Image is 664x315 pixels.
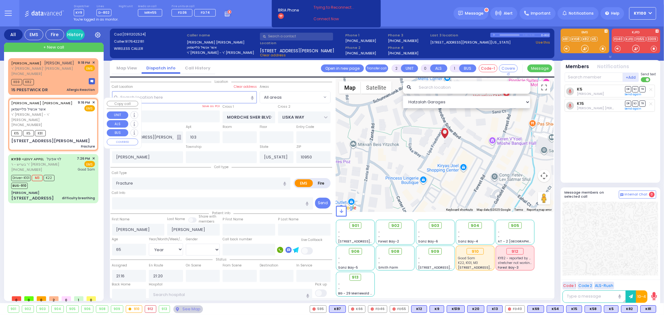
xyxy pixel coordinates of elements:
[498,261,547,265] span: stretcher not working properly
[561,31,609,35] label: EMS
[111,306,123,313] div: 909
[278,217,299,222] label: P Last Name
[352,223,359,229] span: 901
[92,100,95,105] span: ✕
[178,10,187,15] span: FD36
[260,91,331,103] span: All areas
[565,190,619,199] h5: Message members on selected call
[632,101,638,106] span: SO
[577,101,584,106] a: K15
[338,256,340,261] span: -
[498,230,500,234] span: -
[467,305,484,313] div: BLS
[504,11,513,16] span: Alert
[11,112,76,122] span: ר' [PERSON_NAME] - ר' [PERSON_NAME]
[447,305,465,313] div: K519
[112,190,125,195] label: Call Info
[604,305,619,313] div: K5
[84,65,95,71] span: EMS
[301,237,323,242] label: Use Callback
[508,308,511,311] img: red-radio-icon.svg
[538,170,550,182] button: Map camera controls
[11,79,22,85] span: K69
[647,37,658,41] a: 3309
[199,219,214,224] span: members
[368,305,387,313] div: FD46
[566,305,582,313] div: BLS
[74,17,118,22] span: You're logged in as monitor.
[378,234,380,239] span: -
[531,11,551,16] span: Important
[430,305,444,313] div: K9
[47,156,62,162] span: לוי אפעל
[260,48,334,53] span: [STREET_ADDRESS][PERSON_NAME]
[623,73,639,82] button: +Add
[25,9,66,17] img: Logo
[97,5,111,8] label: Lines
[321,64,364,72] a: Open in new page
[78,167,95,172] span: Good Sam
[498,265,519,270] span: Forest Bay-3
[604,305,619,313] div: BLS
[411,305,427,313] div: BLS
[211,79,231,84] span: Location
[11,61,41,66] a: [PERSON_NAME]
[11,190,39,195] div: [PERSON_NAME]
[180,65,215,71] a: Call History
[119,5,133,8] label: Night unit
[431,248,440,255] span: 909
[391,248,399,255] span: 908
[112,237,118,242] label: Age
[337,204,358,212] img: Google
[66,29,85,40] a: History
[479,64,497,72] button: Code-1
[96,306,108,313] div: 908
[187,40,258,45] label: [PERSON_NAME] [PERSON_NAME]
[32,175,43,181] span: M3
[430,305,444,313] div: BLS
[264,94,282,101] span: All areas
[11,195,54,201] div: [STREET_ADDRESS]
[23,130,34,136] span: K5
[625,92,642,96] a: Send again
[619,190,656,199] button: Internal Chat 0
[625,192,648,197] span: Internal Chat
[431,40,511,45] a: [STREET_ADDRESS][PERSON_NAME][US_STATE]
[635,37,646,41] a: FD55
[547,305,564,313] div: BLS
[562,37,570,41] a: K81
[459,64,476,72] button: BUS
[149,282,162,287] label: Hospital
[418,261,420,265] span: -
[636,290,648,303] button: 10-4
[145,306,156,313] div: 912
[97,9,111,16] span: D-802
[11,71,42,76] span: [PHONE_NUMBER]
[338,234,340,239] span: -
[107,111,128,119] button: UNIT
[629,7,656,20] button: Ky100
[625,101,631,106] span: DR
[77,156,90,161] span: 7:26 PM
[640,305,656,313] div: BLS
[378,265,398,270] span: Smith Farm
[329,305,346,313] div: BLS
[25,29,43,40] div: EMS
[566,63,589,70] button: Members
[81,144,95,149] div: Fracture
[487,305,503,313] div: BLS
[527,305,544,313] div: BLS
[401,64,418,72] button: UNIT
[199,214,216,219] small: Share with
[458,265,517,270] span: [STREET_ADDRESS][PERSON_NAME]
[338,239,397,244] span: [STREET_ADDRESS][PERSON_NAME]
[352,274,359,280] span: 913
[149,289,312,301] input: Search hospital
[187,50,258,55] label: ר' [PERSON_NAME] - ר' [PERSON_NAME]
[22,306,34,313] div: 902
[107,101,138,107] button: Copy call
[625,86,631,92] span: DR
[339,81,361,94] button: Show street map
[138,5,164,8] label: Medic on call
[107,129,128,137] button: BUS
